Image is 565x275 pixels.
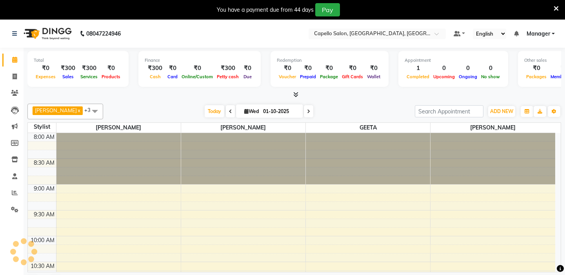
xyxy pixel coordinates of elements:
div: You have a payment due from 44 days [217,6,314,14]
span: [PERSON_NAME] [56,123,181,133]
div: Stylist [28,123,56,131]
span: GEETA [306,123,430,133]
div: 8:30 AM [32,159,56,167]
span: Packages [524,74,549,79]
div: ₹0 [340,64,365,73]
div: ₹300 [145,64,165,73]
a: x [77,107,80,113]
div: ₹0 [318,64,340,73]
span: Wallet [365,74,382,79]
div: 9:30 AM [32,210,56,219]
span: Prepaid [298,74,318,79]
span: Completed [405,74,431,79]
div: ₹0 [180,64,215,73]
span: Cash [148,74,163,79]
div: 10:30 AM [29,262,56,270]
button: ADD NEW [488,106,515,117]
span: Manager [527,30,550,38]
input: 2025-10-01 [261,106,300,117]
b: 08047224946 [86,23,121,45]
span: Products [100,74,122,79]
span: Card [165,74,180,79]
div: ₹300 [215,64,241,73]
div: 10:00 AM [29,236,56,244]
span: Package [318,74,340,79]
div: 0 [431,64,457,73]
div: ₹300 [58,64,78,73]
div: ₹0 [241,64,254,73]
span: +3 [84,107,96,113]
div: ₹0 [365,64,382,73]
div: ₹0 [100,64,122,73]
span: Due [242,74,254,79]
div: 8:00 AM [32,133,56,141]
span: Online/Custom [180,74,215,79]
span: Voucher [277,74,298,79]
span: [PERSON_NAME] [181,123,305,133]
button: Pay [315,3,340,16]
div: 9:00 AM [32,185,56,193]
div: Redemption [277,57,382,64]
span: Sales [60,74,76,79]
div: ₹0 [524,64,549,73]
div: ₹0 [277,64,298,73]
span: Services [78,74,100,79]
div: 0 [479,64,502,73]
input: Search Appointment [415,105,483,117]
span: No show [479,74,502,79]
div: ₹0 [298,64,318,73]
div: Finance [145,57,254,64]
span: Today [205,105,224,117]
span: [PERSON_NAME] [35,107,77,113]
span: Gift Cards [340,74,365,79]
span: [PERSON_NAME] [431,123,555,133]
div: ₹300 [78,64,100,73]
div: 1 [405,64,431,73]
span: Upcoming [431,74,457,79]
span: ADD NEW [490,108,513,114]
span: Wed [242,108,261,114]
span: Expenses [34,74,58,79]
img: logo [20,23,74,45]
span: Ongoing [457,74,479,79]
div: Appointment [405,57,502,64]
div: Total [34,57,122,64]
div: ₹0 [34,64,58,73]
span: Petty cash [215,74,241,79]
div: ₹0 [165,64,180,73]
div: 0 [457,64,479,73]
